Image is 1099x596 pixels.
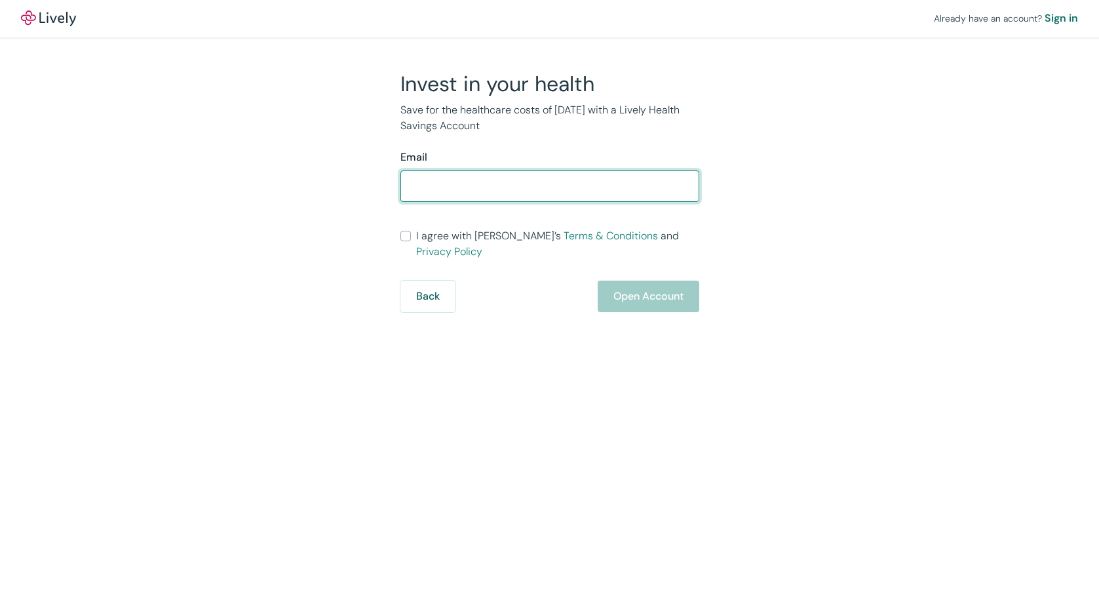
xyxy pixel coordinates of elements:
[400,281,455,312] button: Back
[1045,10,1078,26] a: Sign in
[21,10,76,26] a: LivelyLively
[416,245,482,258] a: Privacy Policy
[21,10,76,26] img: Lively
[400,149,427,165] label: Email
[564,229,658,243] a: Terms & Conditions
[934,10,1078,26] div: Already have an account?
[400,71,699,97] h2: Invest in your health
[400,102,699,134] p: Save for the healthcare costs of [DATE] with a Lively Health Savings Account
[416,228,699,260] span: I agree with [PERSON_NAME]’s and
